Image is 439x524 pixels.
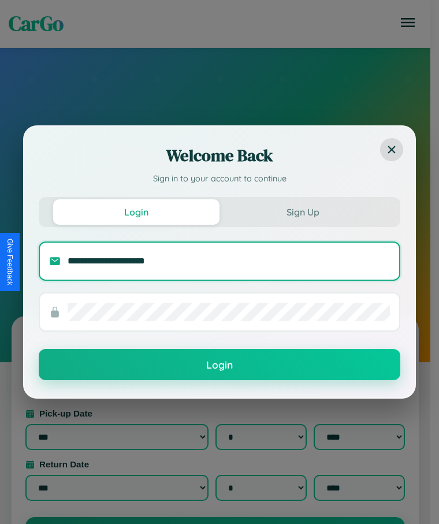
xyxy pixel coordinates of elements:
[39,144,400,167] h2: Welcome Back
[219,199,386,225] button: Sign Up
[53,199,219,225] button: Login
[6,239,14,285] div: Give Feedback
[39,173,400,185] p: Sign in to your account to continue
[39,349,400,380] button: Login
